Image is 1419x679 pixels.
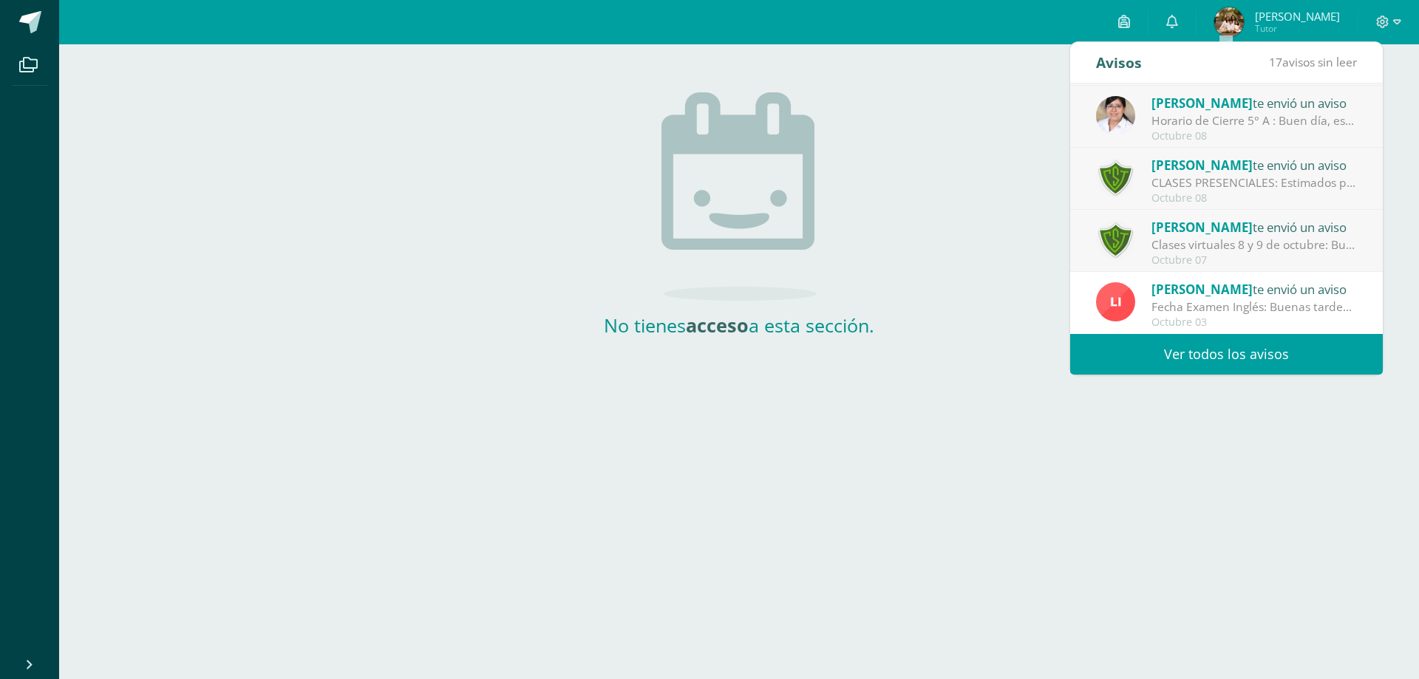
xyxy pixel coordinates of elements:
div: te envió un aviso [1151,155,1357,174]
div: Avisos [1096,42,1142,83]
div: CLASES PRESENCIALES: Estimados padres de familia: Les informamos que el Comité de Riesgo Escolar ... [1151,174,1357,191]
div: Octubre 07 [1151,254,1357,267]
img: no_activities.png [661,92,817,301]
img: c7e4502288b633c389763cda5c4117dc.png [1096,158,1135,197]
div: Clases virtuales 8 y 9 de octubre: Buenas tardes, estimados padres y madres de familia. Adjuntamo... [1151,236,1357,253]
div: Octubre 03 [1151,316,1357,329]
span: avisos sin leer [1269,54,1357,70]
img: 4074e4aec8af62734b518a95961417a1.png [1096,96,1135,135]
span: [PERSON_NAME] [1151,281,1253,298]
span: [PERSON_NAME] [1151,157,1253,174]
strong: acceso [686,313,749,338]
div: te envió un aviso [1151,279,1357,298]
div: Horario de Cierre 5° A : Buen día, estimados padres de familia. Les compartimos el horario de cie... [1151,112,1357,129]
div: Fecha Examen Inglés: Buenas tardes, informo que la fecha del examen final de inglés será el próxi... [1151,298,1357,315]
img: 26d99b1a796ccaa3371889e7bb07c0d4.png [1096,282,1135,321]
span: Tutor [1255,22,1340,35]
div: Octubre 08 [1151,130,1357,143]
h2: No tienes a esta sección. [591,313,887,338]
span: 17 [1269,54,1282,70]
div: te envió un aviso [1151,217,1357,236]
a: Ver todos los avisos [1070,334,1383,375]
img: 6f5ff69043559128dc4baf9e9c0f15a0.png [1096,220,1135,259]
div: Octubre 08 [1151,192,1357,205]
span: [PERSON_NAME] [1151,219,1253,236]
span: [PERSON_NAME] [1255,9,1340,24]
img: 5328e75cf3ea077a1d8a0aa72aac4843.png [1214,7,1244,37]
span: [PERSON_NAME] [1151,95,1253,112]
div: te envió un aviso [1151,93,1357,112]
